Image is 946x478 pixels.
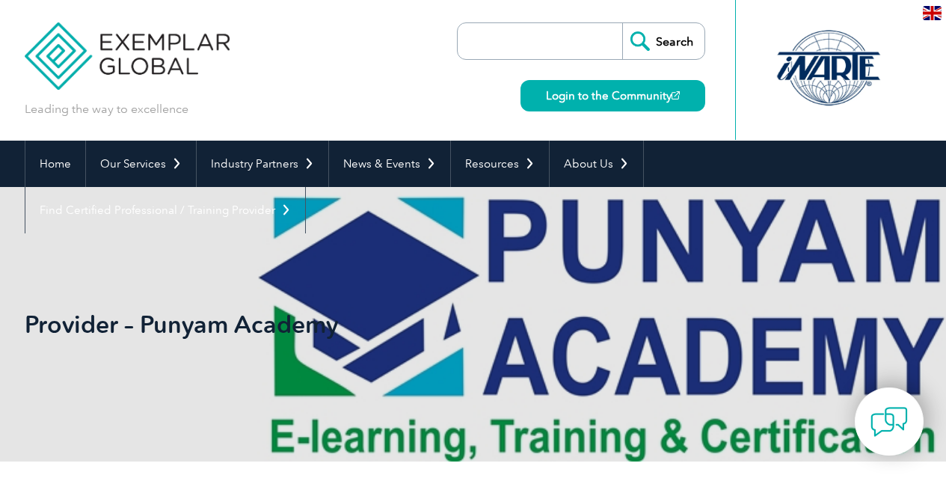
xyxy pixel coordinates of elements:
a: News & Events [329,141,450,187]
a: Home [25,141,85,187]
a: About Us [550,141,643,187]
img: contact-chat.png [870,403,908,441]
p: Leading the way to excellence [25,101,188,117]
a: Our Services [86,141,196,187]
img: en [923,6,942,20]
a: Login to the Community [520,80,705,111]
a: Industry Partners [197,141,328,187]
a: Find Certified Professional / Training Provider [25,187,305,233]
h1: Provider – Punyam Academy [25,310,599,339]
a: Resources [451,141,549,187]
img: open_square.png [672,91,680,99]
input: Search [622,23,704,59]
